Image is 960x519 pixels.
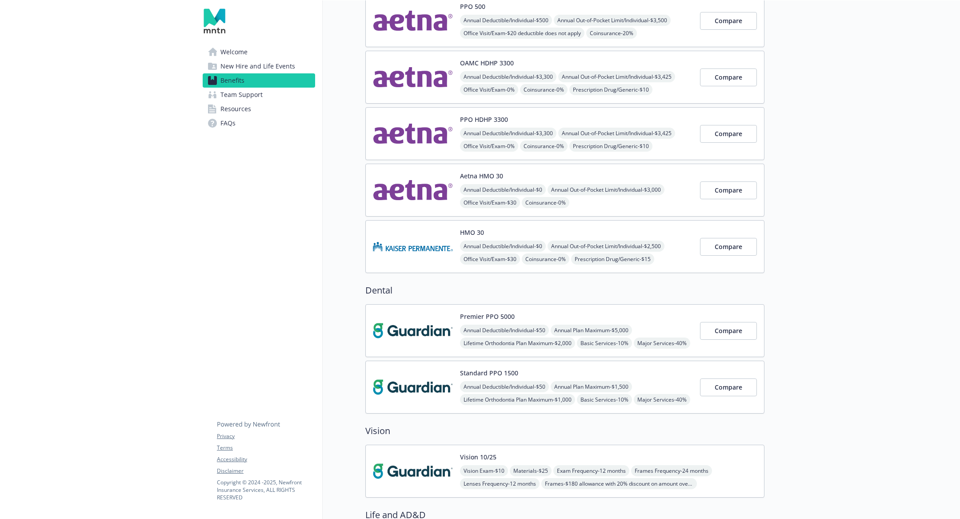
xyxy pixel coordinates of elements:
button: HMO 30 [460,228,484,237]
span: Compare [715,383,742,391]
img: Kaiser Permanente Insurance Company carrier logo [373,228,453,266]
button: Compare [700,322,757,340]
p: Copyright © 2024 - 2025 , Newfront Insurance Services, ALL RIGHTS RESERVED [217,479,315,501]
span: Exam Frequency - 12 months [553,465,629,476]
span: Annual Out-of-Pocket Limit/Individual - $3,000 [548,184,664,195]
button: PPO HDHP 3300 [460,115,508,124]
a: Welcome [203,45,315,59]
span: Basic Services - 10% [577,338,632,349]
button: Aetna HMO 30 [460,171,503,181]
span: Major Services - 40% [634,338,690,349]
span: Annual Deductible/Individual - $50 [460,381,549,392]
span: Annual Out-of-Pocket Limit/Individual - $3,500 [554,15,671,26]
span: Annual Plan Maximum - $1,500 [551,381,632,392]
button: Compare [700,181,757,199]
a: Benefits [203,73,315,88]
button: Premier PPO 5000 [460,312,515,321]
span: Annual Deductible/Individual - $0 [460,241,546,252]
span: FAQs [220,116,236,130]
span: Annual Deductible/Individual - $500 [460,15,552,26]
button: OAMC HDHP 3300 [460,58,514,68]
span: Compare [715,326,742,335]
span: Prescription Drug/Generic - $10 [569,141,652,152]
span: Coinsurance - 0% [520,84,568,95]
span: Materials - $25 [510,465,552,476]
img: Aetna Inc carrier logo [373,115,453,153]
img: Guardian carrier logo [373,452,453,490]
span: Annual Deductible/Individual - $3,300 [460,128,556,139]
button: Standard PPO 1500 [460,368,518,378]
span: Annual Deductible/Individual - $50 [460,325,549,336]
img: Guardian carrier logo [373,368,453,406]
span: Frames - $180 allowance with 20% discount on amount over $180 [541,478,697,489]
span: Team Support [220,88,263,102]
span: Office Visit/Exam - $30 [460,253,520,265]
span: Coinsurance - 0% [522,197,569,208]
a: New Hire and Life Events [203,59,315,73]
button: Compare [700,68,757,86]
span: Office Visit/Exam - $30 [460,197,520,208]
span: Frames Frequency - 24 months [631,465,712,476]
img: Guardian carrier logo [373,312,453,350]
span: Compare [715,129,742,138]
img: Aetna Inc carrier logo [373,58,453,96]
span: Basic Services - 10% [577,394,632,405]
span: Prescription Drug/Generic - $15 [571,253,654,265]
button: Compare [700,125,757,143]
img: Aetna Inc carrier logo [373,2,453,40]
a: FAQs [203,116,315,130]
h2: Dental [365,284,764,297]
span: Annual Plan Maximum - $5,000 [551,325,632,336]
a: Privacy [217,432,315,440]
img: Aetna Inc carrier logo [373,171,453,209]
span: Lifetime Orthodontia Plan Maximum - $1,000 [460,394,575,405]
span: Resources [220,102,251,116]
button: Compare [700,12,757,30]
span: Coinsurance - 0% [522,253,569,265]
span: Office Visit/Exam - 0% [460,141,518,152]
span: Lenses Frequency - 12 months [460,478,540,489]
span: Compare [715,73,742,81]
button: Compare [700,238,757,256]
button: Vision 10/25 [460,452,496,462]
span: Benefits [220,73,244,88]
span: Annual Out-of-Pocket Limit/Individual - $2,500 [548,241,664,252]
span: Office Visit/Exam - $20 deductible does not apply [460,28,584,39]
span: Coinsurance - 0% [520,141,568,152]
span: Compare [715,16,742,25]
span: New Hire and Life Events [220,59,295,73]
span: Lifetime Orthodontia Plan Maximum - $2,000 [460,338,575,349]
a: Resources [203,102,315,116]
h2: Vision [365,424,764,438]
span: Office Visit/Exam - 0% [460,84,518,95]
span: Annual Out-of-Pocket Limit/Individual - $3,425 [558,71,675,82]
span: Major Services - 40% [634,394,690,405]
button: Compare [700,378,757,396]
span: Compare [715,242,742,251]
span: Vision Exam - $10 [460,465,508,476]
span: Prescription Drug/Generic - $10 [569,84,652,95]
a: Team Support [203,88,315,102]
button: PPO 500 [460,2,485,11]
span: Annual Deductible/Individual - $0 [460,184,546,195]
span: Welcome [220,45,248,59]
a: Terms [217,444,315,452]
span: Coinsurance - 20% [586,28,637,39]
span: Annual Deductible/Individual - $3,300 [460,71,556,82]
a: Disclaimer [217,467,315,475]
a: Accessibility [217,455,315,463]
span: Annual Out-of-Pocket Limit/Individual - $3,425 [558,128,675,139]
span: Compare [715,186,742,194]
